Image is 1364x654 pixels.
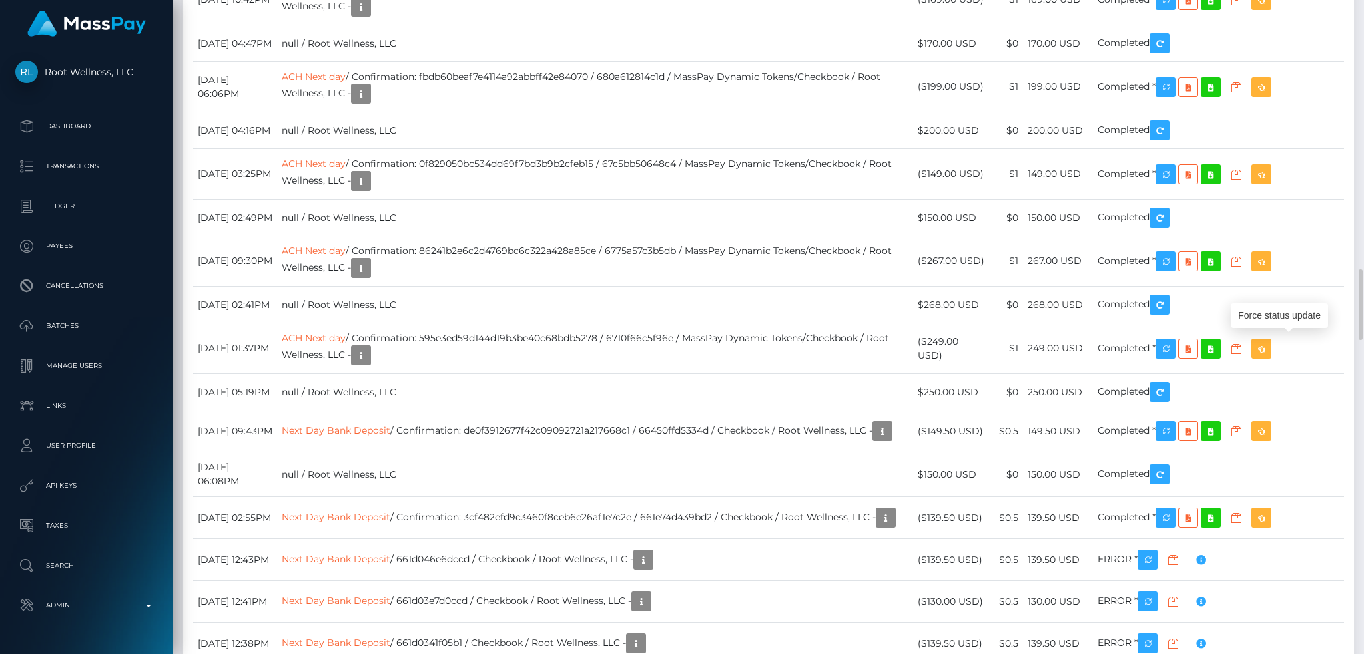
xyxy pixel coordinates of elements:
[1093,62,1344,112] td: Completed *
[193,581,277,623] td: [DATE] 12:41PM
[1023,581,1093,623] td: 130.00 USD
[989,112,1023,149] td: $0
[15,116,158,136] p: Dashboard
[15,236,158,256] p: Payees
[913,581,989,623] td: ($130.00 USD)
[989,581,1023,623] td: $0.5
[10,509,163,542] a: Taxes
[15,356,158,376] p: Manage Users
[15,316,158,336] p: Batches
[989,323,1023,374] td: $1
[1093,236,1344,287] td: Completed *
[10,190,163,223] a: Ledger
[15,156,158,176] p: Transactions
[1023,287,1093,323] td: 268.00 USD
[1023,149,1093,200] td: 149.00 USD
[1023,236,1093,287] td: 267.00 USD
[15,196,158,216] p: Ledger
[989,497,1023,539] td: $0.5
[277,62,913,112] td: / Confirmation: fbdb60beaf7e4114a92abbff42e84070 / 680a612814c1d / MassPay Dynamic Tokens/Checkbo...
[1093,200,1344,236] td: Completed
[989,25,1023,62] td: $0
[913,149,989,200] td: ($149.00 USD)
[989,539,1023,581] td: $0.5
[913,374,989,410] td: $250.00 USD
[1093,112,1344,149] td: Completed
[277,323,913,374] td: / Confirmation: 595e3ed59d144d19b3be40c68bdb5278 / 6710f66c5f96e / MassPay Dynamic Tokens/Checkbo...
[1023,25,1093,62] td: 170.00 USD
[193,200,277,236] td: [DATE] 02:49PM
[282,553,390,565] a: Next Day Bank Deposit
[989,452,1023,497] td: $0
[913,410,989,452] td: ($149.50 USD)
[10,469,163,502] a: API Keys
[277,410,913,452] td: / Confirmation: de0f3912677f42c09092721a217668c1 / 66450ffd5334d / Checkbook / Root Wellness, LLC -
[193,62,277,112] td: [DATE] 06:06PM
[15,516,158,536] p: Taxes
[1023,497,1093,539] td: 139.50 USD
[277,236,913,287] td: / Confirmation: 86241b2e6c2d4769bc6c322a428a85ce / 6775a57c3b5db / MassPay Dynamic Tokens/Checkbo...
[15,476,158,496] p: API Keys
[10,589,163,622] a: Admin
[10,66,163,78] span: Root Wellness, LLC
[10,429,163,462] a: User Profile
[10,349,163,383] a: Manage Users
[15,436,158,456] p: User Profile
[1023,374,1093,410] td: 250.00 USD
[10,150,163,183] a: Transactions
[913,112,989,149] td: $200.00 USD
[277,539,913,581] td: / 661d046e6dccd / Checkbook / Root Wellness, LLC -
[1093,149,1344,200] td: Completed *
[913,287,989,323] td: $268.00 USD
[282,158,346,170] a: ACH Next day
[282,71,346,82] a: ACH Next day
[193,374,277,410] td: [DATE] 05:19PM
[193,287,277,323] td: [DATE] 02:41PM
[282,595,390,607] a: Next Day Bank Deposit
[277,374,913,410] td: null / Root Wellness, LLC
[1023,323,1093,374] td: 249.00 USD
[1093,497,1344,539] td: Completed *
[1093,539,1344,581] td: ERROR *
[989,149,1023,200] td: $1
[1023,62,1093,112] td: 199.00 USD
[10,269,163,303] a: Cancellations
[10,389,163,422] a: Links
[277,581,913,623] td: / 661d03e7d0ccd / Checkbook / Root Wellness, LLC -
[277,287,913,323] td: null / Root Wellness, LLC
[10,230,163,263] a: Payees
[193,323,277,374] td: [DATE] 01:37PM
[27,11,146,37] img: MassPay Logo
[1093,287,1344,323] td: Completed
[277,497,913,539] td: / Confirmation: 3cf482efd9c3460f8ceb6e26af1e7c2e / 661e74d439bd2 / Checkbook / Root Wellness, LLC -
[282,511,390,523] a: Next Day Bank Deposit
[989,410,1023,452] td: $0.5
[989,62,1023,112] td: $1
[913,200,989,236] td: $150.00 USD
[277,452,913,497] td: null / Root Wellness, LLC
[277,200,913,236] td: null / Root Wellness, LLC
[193,539,277,581] td: [DATE] 12:43PM
[15,61,38,83] img: Root Wellness, LLC
[1093,452,1344,497] td: Completed
[193,497,277,539] td: [DATE] 02:55PM
[282,637,390,649] a: Next Day Bank Deposit
[277,25,913,62] td: null / Root Wellness, LLC
[1093,410,1344,452] td: Completed *
[913,62,989,112] td: ($199.00 USD)
[282,424,390,436] a: Next Day Bank Deposit
[1093,323,1344,374] td: Completed *
[913,25,989,62] td: $170.00 USD
[913,497,989,539] td: ($139.50 USD)
[1023,200,1093,236] td: 150.00 USD
[913,323,989,374] td: ($249.00 USD)
[913,236,989,287] td: ($267.00 USD)
[10,110,163,143] a: Dashboard
[913,452,989,497] td: $150.00 USD
[1093,374,1344,410] td: Completed
[1023,452,1093,497] td: 150.00 USD
[282,332,346,344] a: ACH Next day
[15,396,158,416] p: Links
[913,539,989,581] td: ($139.50 USD)
[10,309,163,343] a: Batches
